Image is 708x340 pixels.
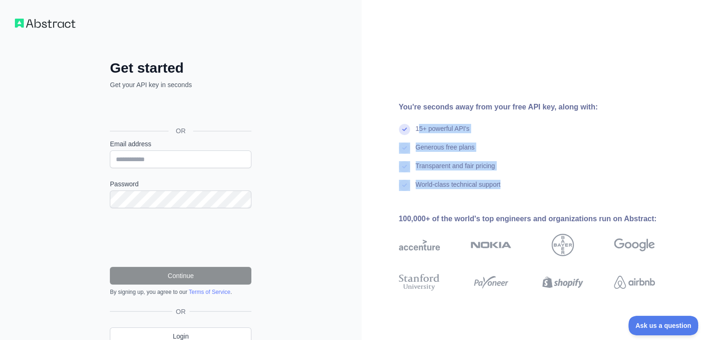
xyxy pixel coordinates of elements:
[628,316,699,335] iframe: Toggle Customer Support
[416,124,470,143] div: 15+ powerful API's
[105,100,254,120] iframe: Sign in with Google Button
[399,272,440,292] img: stanford university
[471,234,512,256] img: nokia
[614,272,655,292] img: airbnb
[110,80,251,89] p: Get your API key in seconds
[614,234,655,256] img: google
[169,126,193,136] span: OR
[471,272,512,292] img: payoneer
[399,234,440,256] img: accenture
[189,289,230,295] a: Terms of Service
[552,234,574,256] img: bayer
[399,124,410,135] img: check mark
[416,143,475,161] div: Generous free plans
[399,102,685,113] div: You're seconds away from your free API key, along with:
[110,267,251,285] button: Continue
[110,219,251,256] iframe: reCAPTCHA
[399,161,410,172] img: check mark
[110,288,251,296] div: By signing up, you agree to our .
[110,60,251,76] h2: Get started
[542,272,583,292] img: shopify
[110,139,251,149] label: Email address
[399,143,410,154] img: check mark
[416,161,495,180] div: Transparent and fair pricing
[399,180,410,191] img: check mark
[15,19,75,28] img: Workflow
[399,213,685,224] div: 100,000+ of the world's top engineers and organizations run on Abstract:
[110,179,251,189] label: Password
[172,307,189,316] span: OR
[416,180,501,198] div: World-class technical support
